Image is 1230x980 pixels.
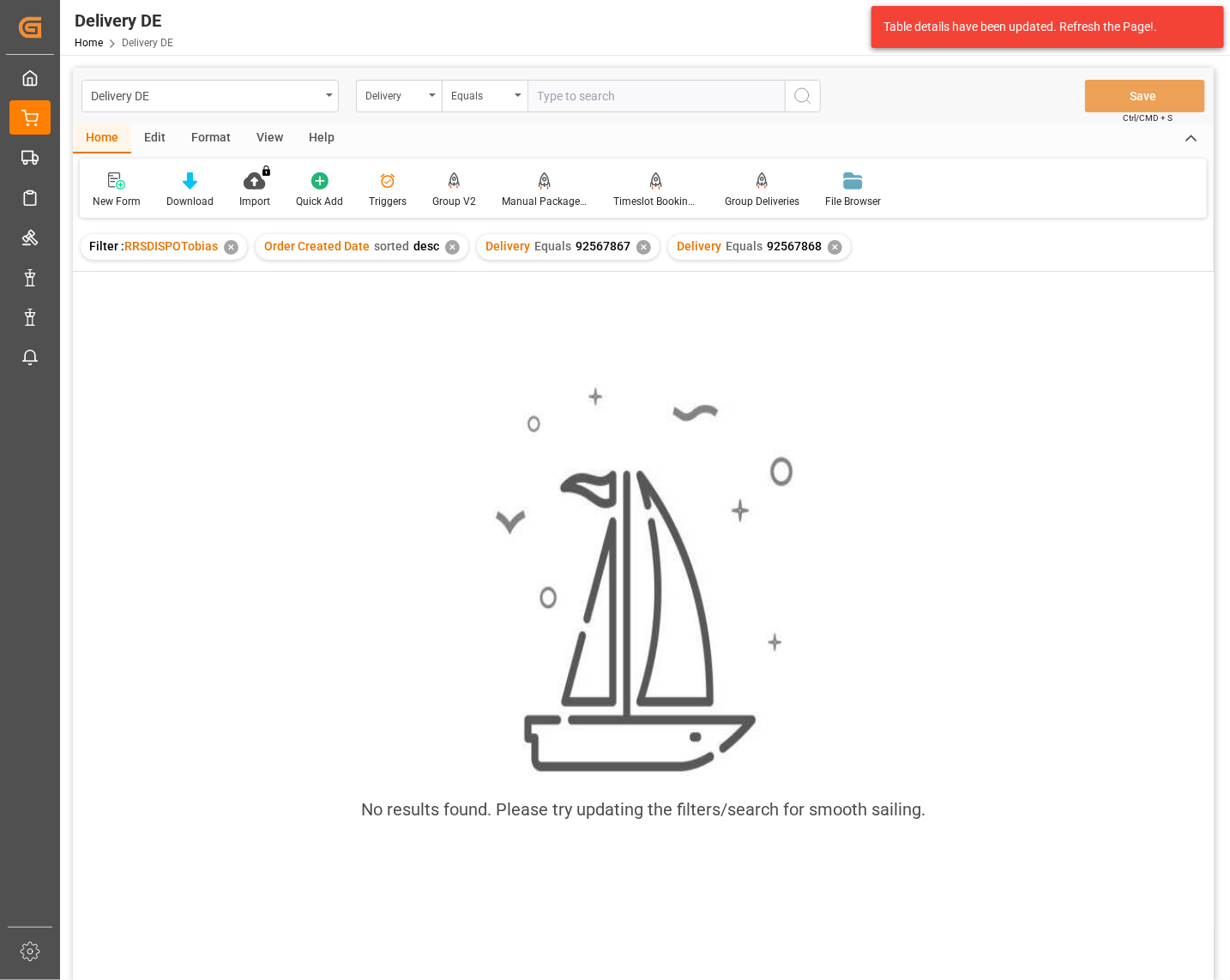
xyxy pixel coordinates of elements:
div: ✕ [445,240,460,255]
div: Triggers [369,194,407,209]
div: Delivery [365,84,424,104]
button: search button [785,80,821,112]
a: Home [75,37,103,49]
span: Filter : [89,239,124,253]
div: Delivery DE [75,8,173,33]
button: open menu [442,80,528,112]
div: Equals [451,84,509,104]
span: 92567867 [576,239,630,253]
div: New Form [93,194,141,209]
div: Manual Package TypeDetermination [502,194,588,209]
span: Ctrl/CMD + S [1123,111,1173,124]
button: open menu [81,80,339,112]
div: Format [178,124,244,153]
div: Group Deliveries [725,194,799,209]
div: Timeslot Booking Report [613,194,699,209]
div: Download [166,194,214,209]
div: No results found. Please try updating the filters/search for smooth sailing. [361,797,926,822]
div: Delivery DE [91,84,320,105]
input: Type to search [528,80,785,112]
span: 92567868 [767,239,822,253]
span: Equals [726,239,763,253]
div: Group V2 [432,194,476,209]
div: File Browser [825,194,881,209]
div: Quick Add [296,194,343,209]
button: Save [1085,80,1205,112]
span: desc [413,239,439,253]
div: View [244,124,296,153]
div: ✕ [224,240,238,255]
button: open menu [356,80,442,112]
div: Home [73,124,131,153]
span: Equals [534,239,571,253]
img: smooth_sailing.jpeg [493,384,793,776]
span: Order Created Date [264,239,370,253]
div: ✕ [828,240,842,255]
div: Edit [131,124,178,153]
span: RRSDISPOTobias [124,239,218,253]
span: Delivery [485,239,530,253]
span: sorted [374,239,409,253]
div: ✕ [636,240,651,255]
span: Delivery [677,239,721,253]
div: Table details have been updated. Refresh the Page!. [883,18,1199,36]
div: Help [296,124,347,153]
